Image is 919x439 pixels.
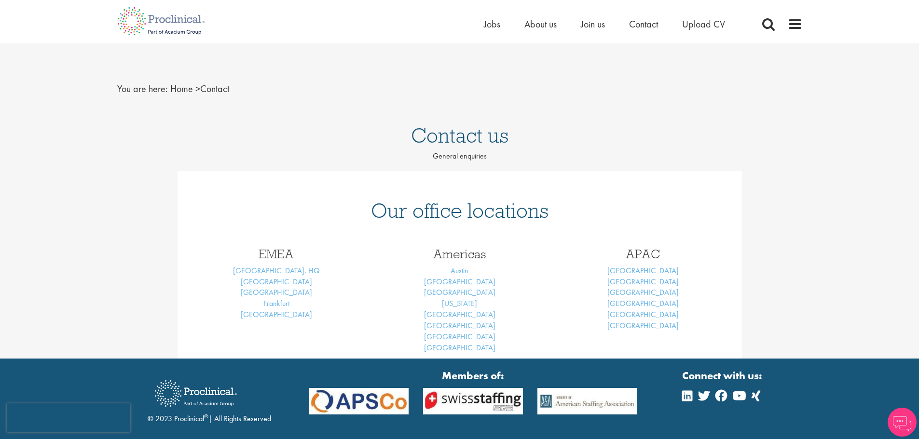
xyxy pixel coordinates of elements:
img: APSCo [302,388,416,414]
span: Contact [170,82,229,95]
a: Upload CV [682,18,725,30]
a: [GEOGRAPHIC_DATA] [424,343,495,353]
a: Contact [629,18,658,30]
img: APSCo [416,388,530,414]
a: [GEOGRAPHIC_DATA], HQ [233,266,320,276]
a: [GEOGRAPHIC_DATA] [607,320,679,331]
a: [GEOGRAPHIC_DATA] [241,287,312,297]
a: [GEOGRAPHIC_DATA] [241,277,312,287]
a: [GEOGRAPHIC_DATA] [607,287,679,297]
a: [GEOGRAPHIC_DATA] [424,332,495,342]
strong: Connect with us: [682,368,764,383]
a: About us [524,18,557,30]
a: Frankfurt [263,298,289,308]
h3: Americas [375,248,544,260]
h1: Our office locations [192,200,727,221]
span: > [195,82,200,95]
iframe: reCAPTCHA [7,403,130,432]
a: [US_STATE] [442,298,477,308]
a: breadcrumb link to Home [170,82,193,95]
a: [GEOGRAPHIC_DATA] [241,309,312,319]
strong: Members of: [309,368,637,383]
img: Chatbot [888,408,917,437]
span: You are here: [117,82,168,95]
div: © 2023 Proclinical | All Rights Reserved [148,373,271,425]
a: [GEOGRAPHIC_DATA] [424,277,495,287]
a: Austin [451,266,468,276]
a: Jobs [484,18,500,30]
a: [GEOGRAPHIC_DATA] [607,277,679,287]
a: Join us [581,18,605,30]
h3: EMEA [192,248,361,260]
sup: ® [204,412,208,420]
a: [GEOGRAPHIC_DATA] [424,287,495,297]
a: [GEOGRAPHIC_DATA] [607,298,679,308]
a: [GEOGRAPHIC_DATA] [424,309,495,319]
img: Proclinical Recruitment [148,373,244,413]
img: APSCo [530,388,645,414]
a: [GEOGRAPHIC_DATA] [607,309,679,319]
a: [GEOGRAPHIC_DATA] [424,320,495,331]
a: [GEOGRAPHIC_DATA] [607,266,679,276]
h3: APAC [559,248,727,260]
